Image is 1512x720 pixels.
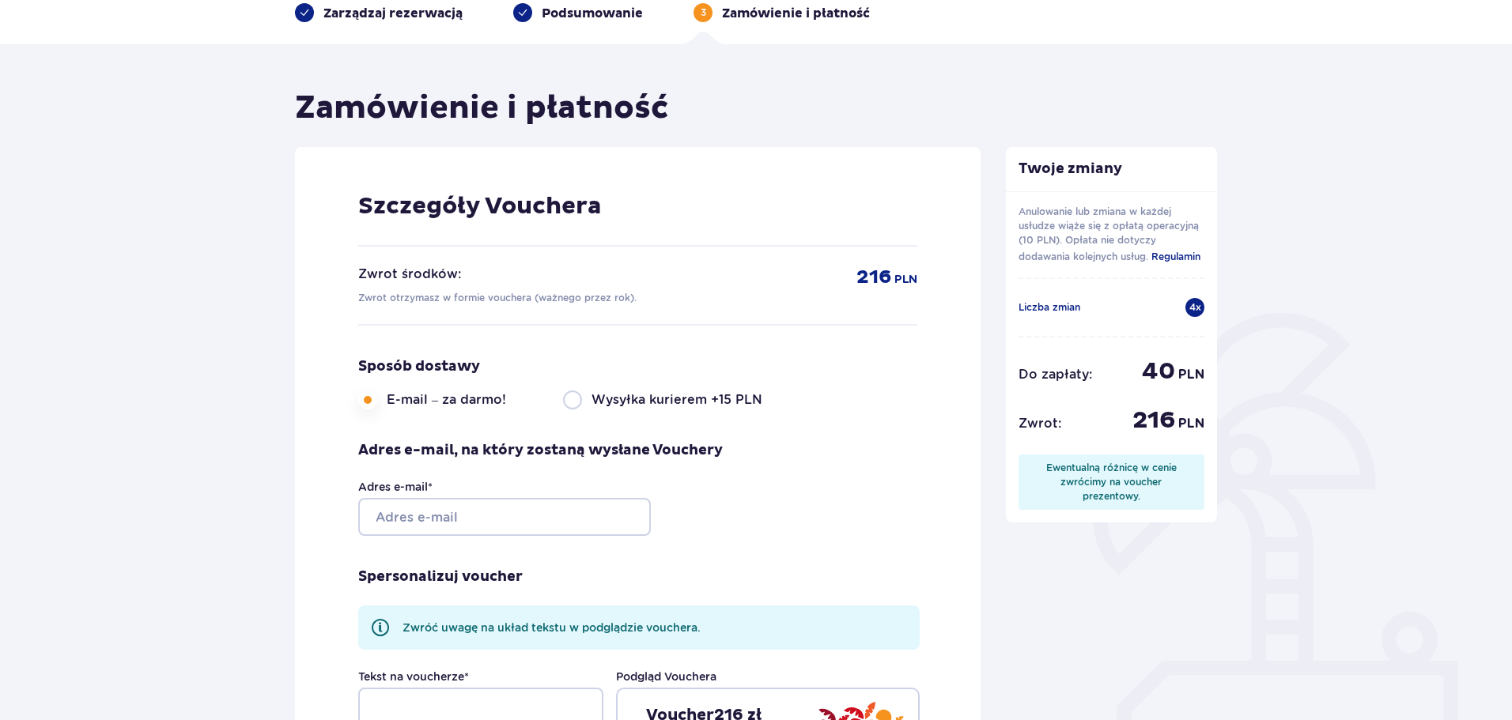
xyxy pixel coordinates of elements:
[856,266,891,289] span: 216
[295,89,669,128] h1: Zamówienie i płatność
[542,5,643,22] p: Podsumowanie
[358,567,523,586] p: Spersonalizuj voucher
[1178,366,1204,383] span: PLN
[358,291,637,305] p: Zwrot otrzymasz w formie vouchera (ważnego przez rok).
[701,6,706,20] p: 3
[358,191,602,221] p: Szczegóły Vouchera
[513,3,643,22] div: Podsumowanie
[295,3,463,22] div: Zarządzaj rezerwacją
[592,390,788,409] label: Wysyłka kurierem +15 PLN
[403,620,701,635] p: Zwróć uwagę na układ tekstu w podglądzie vouchera.
[616,669,716,684] p: Podgląd Vouchera
[1142,356,1175,386] span: 40
[1019,205,1205,265] p: Anulowanie lub zmiana w każdej usłudze wiąże się z opłatą operacyjną (10 PLN). Opłata nie dotyczy...
[387,390,531,409] label: E-mail – za darmo!
[358,357,480,376] p: Sposób dostawy
[1151,251,1200,262] span: Regulamin
[894,272,917,288] span: PLN
[1178,415,1204,432] span: PLN
[1031,461,1193,503] div: Ewentualną różnicę w cenie zwrócimy na voucher prezentowy.
[1006,160,1218,179] p: Twoje zmiany
[358,498,651,536] input: Adres e-mail
[358,669,469,684] label: Tekst na voucherze *
[694,3,870,22] div: 3Zamówienie i płatność
[1019,415,1061,432] p: Zwrot :
[358,266,461,283] p: Zwrot środków:
[1019,366,1092,383] p: Do zapłaty :
[1019,300,1080,315] p: Liczba zmian
[358,441,723,460] p: Adres e-mail, na który zostaną wysłane Vouchery
[1132,405,1175,435] span: 216
[358,479,433,495] label: Adres e-mail *
[1151,247,1200,265] a: Regulamin
[722,5,870,22] p: Zamówienie i płatność
[323,5,463,22] p: Zarządzaj rezerwacją
[1185,298,1204,317] div: 4 x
